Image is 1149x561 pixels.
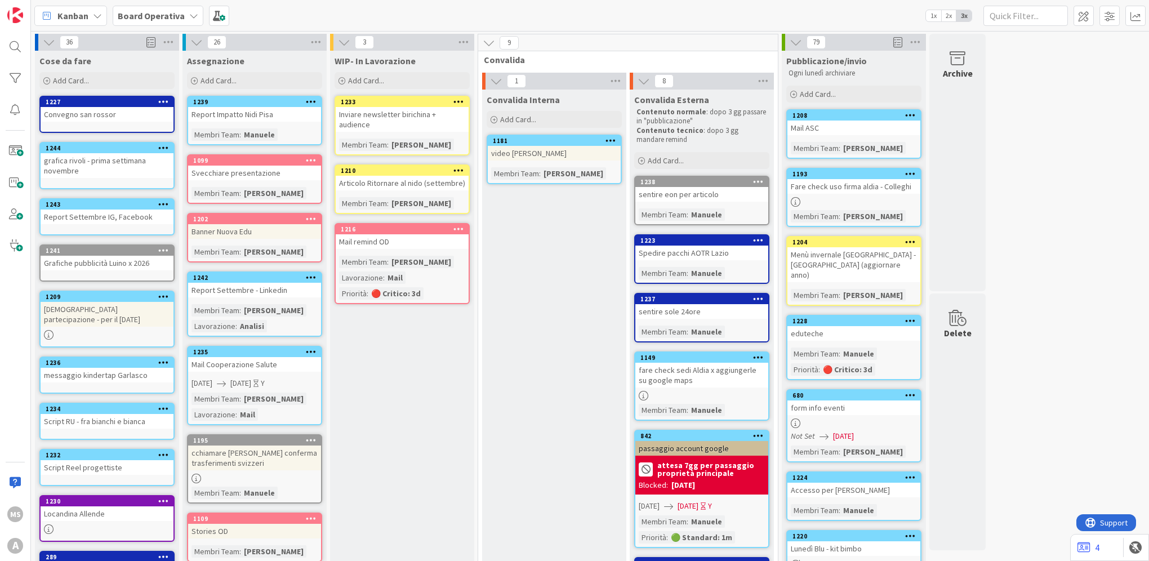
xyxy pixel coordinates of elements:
span: : [239,545,241,558]
div: 1242 [188,273,321,283]
div: Inviare newsletter birichina + audience [336,107,469,132]
div: 1233Inviare newsletter birichina + audience [336,97,469,132]
span: 8 [654,74,674,88]
div: 1149fare check sedi Aldia x aggiungerle su google maps [635,353,768,388]
div: 1228 [787,316,920,326]
span: : [387,139,389,151]
p: Ogni lunedì archiviare [789,69,919,78]
div: Manuele [241,487,278,499]
div: Articolo Ritornare al nido (settembre) [336,176,469,190]
b: attesa 7gg per passaggio proprietà principale [657,461,765,477]
div: 1234Script RU - fra bianchi e bianca [41,404,173,429]
div: 1227 [46,98,173,106]
div: 1202Banner Nuova Edu [188,214,321,239]
span: : [839,446,840,458]
div: cchiamare [PERSON_NAME] conferma trasferimenti svizzeri [188,446,321,470]
div: Report Settembre - Linkedin [188,283,321,297]
div: Membri Team [191,128,239,141]
div: [PERSON_NAME] [840,210,906,222]
div: 1227Convegno san rossor [41,97,173,122]
div: 1109 [193,515,321,523]
div: 1237 [640,295,768,303]
div: Fare check uso firma aldia - Colleghi [787,179,920,194]
div: 842passaggio account google [635,431,768,456]
div: 1235 [193,348,321,356]
div: 1228eduteche [787,316,920,341]
div: Lunedì Blu - kit bimbo [787,541,920,556]
div: 1181video [PERSON_NAME] [488,136,621,161]
div: Convegno san rossor [41,107,173,122]
div: 1181 [493,137,621,145]
span: Add Card... [348,75,384,86]
div: 1233 [341,98,469,106]
div: [PERSON_NAME] [241,304,306,317]
div: 1234 [41,404,173,414]
div: 1230Locandina Allende [41,496,173,521]
div: grafica rivoli - prima settimana novembre [41,153,173,178]
div: 1216 [341,225,469,233]
div: Archive [943,66,973,80]
div: Mail [237,408,258,421]
div: [PERSON_NAME] [389,197,454,210]
div: Y [261,377,265,389]
div: Membri Team [191,545,239,558]
span: Add Card... [53,75,89,86]
span: Kanban [57,9,88,23]
div: MS [7,506,23,522]
span: Add Card... [648,155,684,166]
span: : [818,363,820,376]
div: 1243Report Settembre IG, Facebook [41,199,173,224]
div: 1224Accesso per [PERSON_NAME] [787,473,920,497]
div: 1228 [792,317,920,325]
div: Membri Team [639,208,687,221]
div: 1216Mail remind OD [336,224,469,249]
div: Accesso per [PERSON_NAME] [787,483,920,497]
span: 2x [941,10,956,21]
span: : [687,515,688,528]
div: 1208 [792,112,920,119]
div: Priorità [791,363,818,376]
div: Manuele [688,208,725,221]
div: Manuele [241,128,278,141]
div: video [PERSON_NAME] [488,146,621,161]
div: 1204 [787,237,920,247]
span: Convalida [484,54,764,65]
span: : [839,142,840,154]
div: 1099Svecchiare presentazione [188,155,321,180]
div: Membri Team [339,197,387,210]
div: Spedire pacchi AOTR Lazio [635,246,768,260]
div: sentire eon per articolo [635,187,768,202]
div: 680 [787,390,920,400]
div: 🔴 Critico: 3d [820,363,875,376]
div: 1209 [41,292,173,302]
div: messaggio kindertap Garlasco [41,368,173,382]
div: 1232Script Reel progettiste [41,450,173,475]
span: WIP- In Lavorazione [335,55,416,66]
span: Support [24,2,51,15]
span: : [239,246,241,258]
div: 1239 [188,97,321,107]
div: [DATE] [671,479,695,491]
div: A [7,538,23,554]
span: : [239,304,241,317]
div: 1109 [188,514,321,524]
div: Mail [385,271,406,284]
span: : [239,187,241,199]
div: 1241Grafiche pubblicità Luino x 2026 [41,246,173,270]
span: : [239,487,241,499]
div: Membri Team [339,139,387,151]
div: 1109Stories OD [188,514,321,538]
img: Visit kanbanzone.com [7,7,23,23]
div: [PERSON_NAME] [840,289,906,301]
div: Stories OD [188,524,321,538]
div: form info eventi [787,400,920,415]
div: Grafiche pubblicità Luino x 2026 [41,256,173,270]
div: 1239 [193,98,321,106]
div: Manuele [688,404,725,416]
div: Membri Team [191,246,239,258]
div: Membri Team [339,256,387,268]
div: 1209 [46,293,173,301]
div: Locandina Allende [41,506,173,521]
span: : [387,256,389,268]
div: [PERSON_NAME] [389,256,454,268]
